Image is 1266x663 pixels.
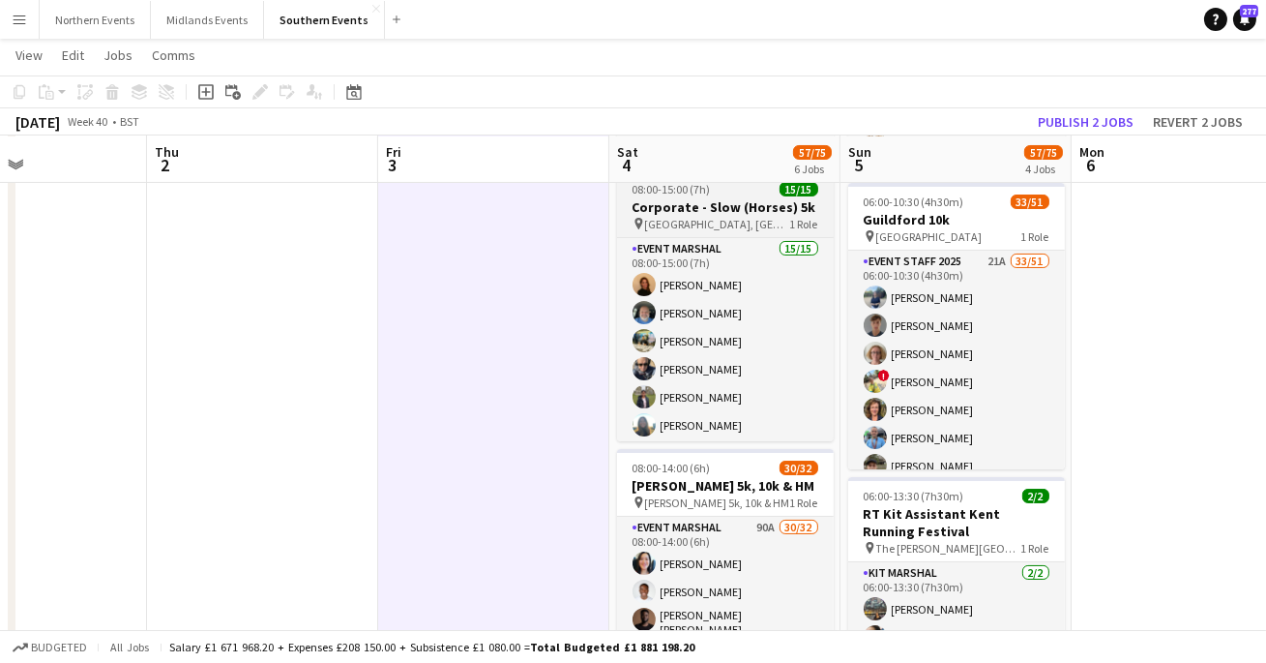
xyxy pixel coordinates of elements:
button: Midlands Events [151,1,264,39]
a: Jobs [96,43,140,68]
app-job-card: 06:00-13:30 (7h30m)2/2RT Kit Assistant Kent Running Festival The [PERSON_NAME][GEOGRAPHIC_DATA]1 ... [848,477,1065,656]
span: 08:00-14:00 (6h) [633,461,711,475]
div: 6 Jobs [794,162,831,176]
span: 15/15 [780,182,818,196]
span: Sun [848,143,871,161]
app-job-card: 06:00-10:30 (4h30m)33/51Guildford 10k [GEOGRAPHIC_DATA]1 RoleEvent Staff 202521A33/5106:00-10:30 ... [848,183,1065,469]
span: 1 Role [790,217,818,231]
button: Publish 2 jobs [1030,109,1141,135]
div: 4 Jobs [1025,162,1062,176]
a: Comms [144,43,203,68]
button: Northern Events [40,1,151,39]
span: 57/75 [1024,145,1063,160]
h3: Corporate - Slow (Horses) 5k [617,198,834,216]
div: [DATE] [15,112,60,132]
span: [PERSON_NAME] 5k, 10k & HM [645,496,790,510]
app-card-role: Kit Marshal2/206:00-13:30 (7h30m)[PERSON_NAME][PERSON_NAME] [848,562,1065,656]
div: Salary £1 671 968.20 + Expenses £208 150.00 + Subsistence £1 080.00 = [169,640,694,654]
span: 30/32 [780,461,818,475]
span: 1 Role [1021,229,1049,244]
div: BST [120,114,139,129]
span: [GEOGRAPHIC_DATA] [876,229,983,244]
h3: RT Kit Assistant Kent Running Festival [848,505,1065,540]
span: 3 [383,154,401,176]
span: The [PERSON_NAME][GEOGRAPHIC_DATA] [876,541,1021,556]
span: 6 [1076,154,1104,176]
h3: [PERSON_NAME] 5k, 10k & HM [617,477,834,495]
h3: Guildford 10k [848,211,1065,228]
span: 1 Role [790,496,818,510]
button: Southern Events [264,1,385,39]
span: Edit [62,46,84,64]
app-job-card: Updated08:00-15:00 (7h)15/15Corporate - Slow (Horses) 5k [GEOGRAPHIC_DATA], [GEOGRAPHIC_DATA]1 Ro... [617,155,834,441]
span: 33/51 [1011,195,1049,209]
a: Edit [54,43,92,68]
span: 4 [614,154,638,176]
span: Thu [155,143,179,161]
a: 277 [1233,8,1256,31]
span: Sat [617,143,638,161]
span: 2/2 [1022,489,1049,503]
a: View [8,43,50,68]
span: 06:00-10:30 (4h30m) [864,195,964,209]
span: 2 [152,154,179,176]
span: Comms [152,46,195,64]
button: Revert 2 jobs [1145,109,1251,135]
span: 06:00-13:30 (7h30m) [864,489,964,503]
span: Mon [1079,143,1104,161]
span: Total Budgeted £1 881 198.20 [530,640,694,654]
span: 5 [845,154,871,176]
span: 277 [1240,5,1258,17]
span: 57/75 [793,145,832,160]
span: [GEOGRAPHIC_DATA], [GEOGRAPHIC_DATA] [645,217,790,231]
button: Budgeted [10,637,90,658]
span: Fri [386,143,401,161]
span: View [15,46,43,64]
span: All jobs [106,640,153,654]
span: 1 Role [1021,541,1049,556]
span: ! [878,370,890,381]
span: Budgeted [31,641,87,654]
span: Week 40 [64,114,112,129]
span: Jobs [103,46,132,64]
span: 08:00-15:00 (7h) [633,182,711,196]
